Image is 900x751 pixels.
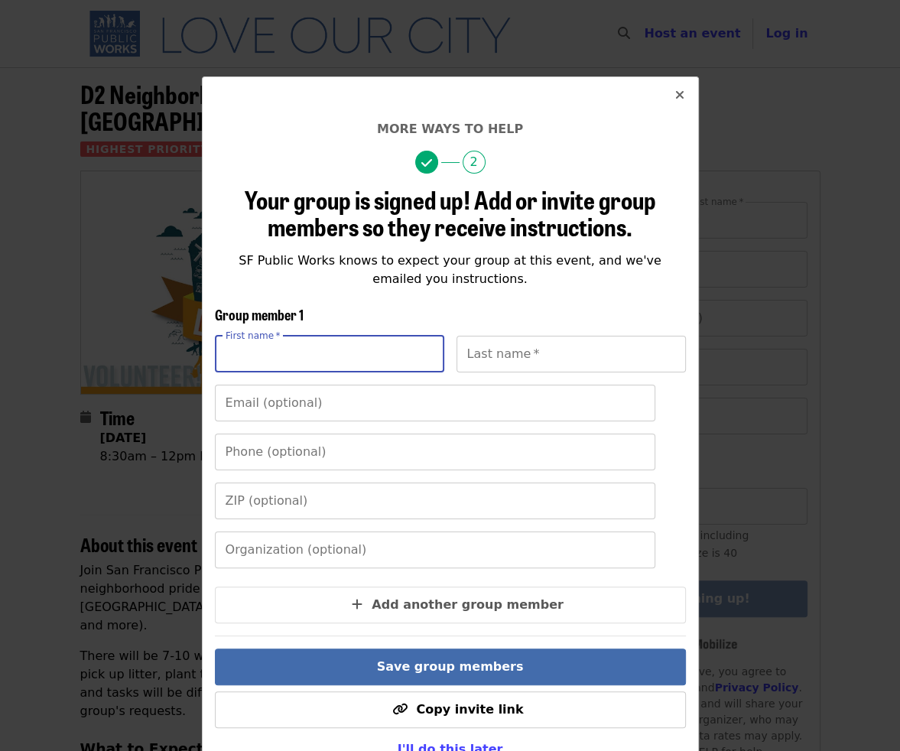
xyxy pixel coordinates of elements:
[377,122,523,136] span: More ways to help
[245,181,656,244] span: Your group is signed up! Add or invite group members so they receive instructions.
[456,336,686,372] input: Last name
[352,597,362,612] i: plus icon
[215,483,655,519] input: ZIP (optional)
[215,587,686,623] button: Add another group member
[215,336,444,372] input: First name
[215,434,655,470] input: Phone (optional)
[675,88,684,102] i: times icon
[421,156,432,171] i: check icon
[239,253,661,286] span: SF Public Works knows to expect your group at this event, and we've emailed you instructions.
[215,532,655,568] input: Organization (optional)
[215,304,304,324] span: Group member 1
[215,691,686,728] button: Copy invite link
[661,77,698,114] button: Close
[215,385,655,421] input: Email (optional)
[377,659,524,674] span: Save group members
[463,151,486,174] span: 2
[215,649,686,685] button: Save group members
[392,702,407,717] i: link icon
[226,331,281,340] label: First name
[416,702,523,717] span: Copy invite link
[372,597,564,612] span: Add another group member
